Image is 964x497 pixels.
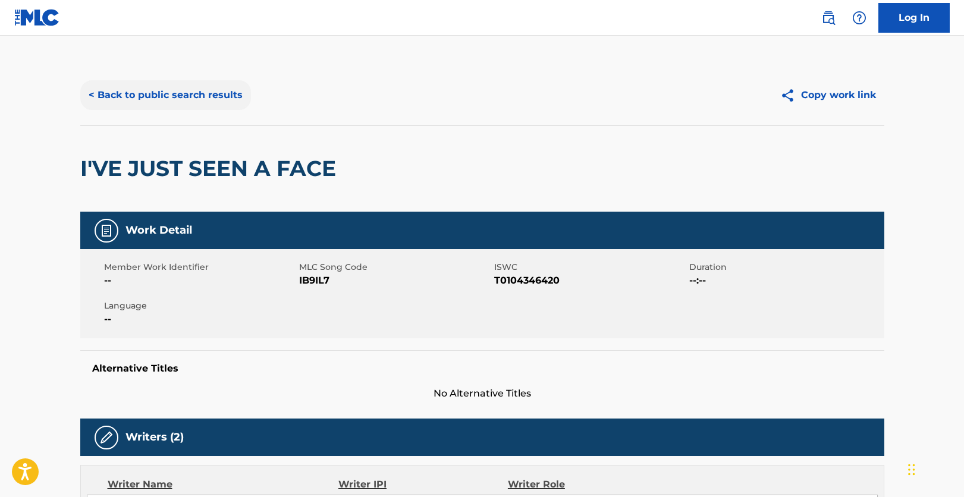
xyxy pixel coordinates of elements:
img: Copy work link [780,88,801,103]
img: Writers [99,430,114,445]
span: Duration [689,261,881,273]
img: search [821,11,836,25]
img: help [852,11,866,25]
span: No Alternative Titles [80,386,884,401]
span: -- [104,312,296,326]
h5: Alternative Titles [92,363,872,375]
span: Member Work Identifier [104,261,296,273]
span: IB9IL7 [299,273,491,288]
img: MLC Logo [14,9,60,26]
span: MLC Song Code [299,261,491,273]
img: Work Detail [99,224,114,238]
span: ISWC [494,261,686,273]
button: Copy work link [772,80,884,110]
h5: Work Detail [125,224,192,237]
button: < Back to public search results [80,80,251,110]
div: Writer IPI [338,477,508,492]
div: Writer Name [108,477,339,492]
iframe: Chat Widget [905,440,964,497]
a: Log In [878,3,950,33]
span: -- [104,273,296,288]
div: Writer Role [508,477,662,492]
span: --:-- [689,273,881,288]
a: Public Search [817,6,840,30]
span: T0104346420 [494,273,686,288]
h2: I'VE JUST SEEN A FACE [80,155,342,182]
div: Drag [908,452,915,487]
h5: Writers (2) [125,430,184,444]
div: Help [847,6,871,30]
span: Language [104,300,296,312]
